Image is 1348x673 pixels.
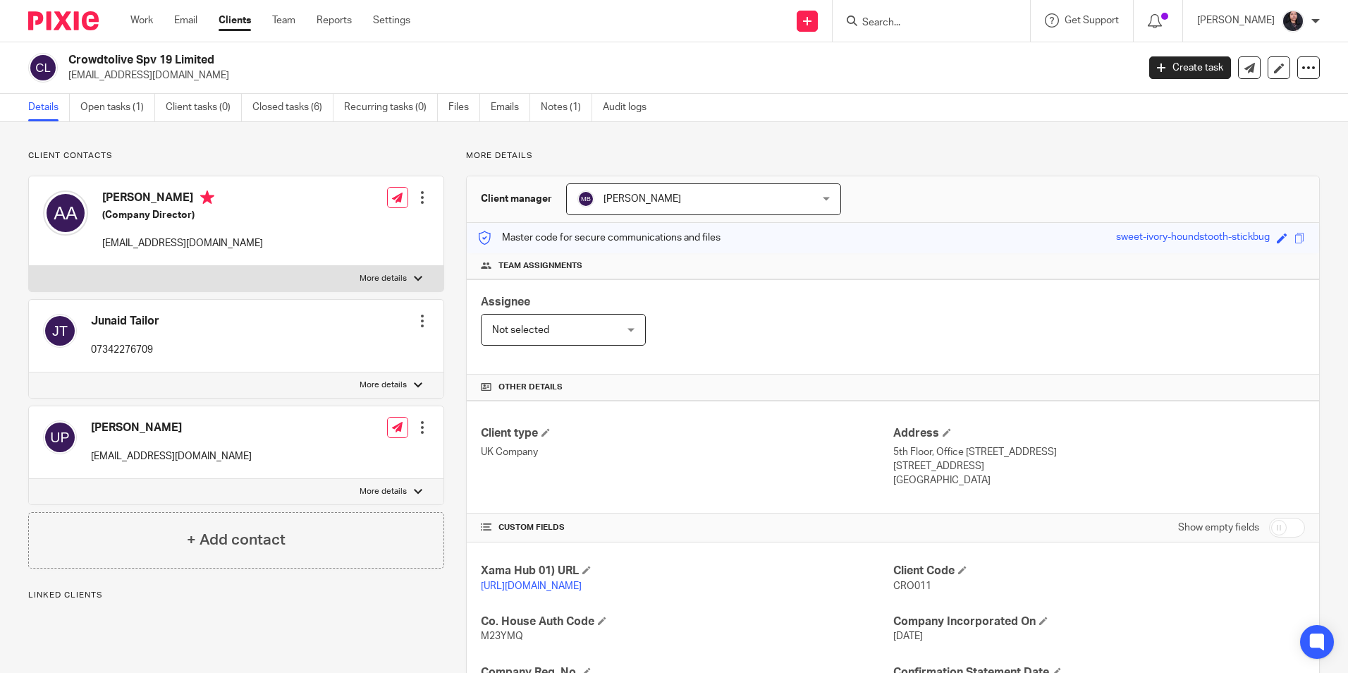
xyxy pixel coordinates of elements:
h4: Xama Hub 01) URL [481,564,893,578]
h4: Address [893,426,1305,441]
p: UK Company [481,445,893,459]
a: Files [448,94,480,121]
p: [EMAIL_ADDRESS][DOMAIN_NAME] [91,449,252,463]
p: 07342276709 [91,343,159,357]
span: [PERSON_NAME] [603,194,681,204]
h4: [PERSON_NAME] [91,420,252,435]
img: svg%3E [28,53,58,83]
a: Settings [373,13,410,28]
p: More details [360,380,407,391]
img: svg%3E [43,190,88,236]
span: Team assignments [498,260,582,272]
img: svg%3E [43,314,77,348]
p: Linked clients [28,590,444,601]
label: Show empty fields [1178,521,1259,535]
a: [URL][DOMAIN_NAME] [481,581,582,591]
a: Reports [317,13,352,28]
a: Closed tasks (6) [252,94,333,121]
a: Open tasks (1) [80,94,155,121]
a: Emails [491,94,530,121]
h4: Client type [481,426,893,441]
h4: Client Code [893,564,1305,578]
h3: Client manager [481,192,552,206]
h4: CUSTOM FIELDS [481,522,893,533]
p: More details [466,150,1320,162]
p: [PERSON_NAME] [1197,13,1275,28]
p: Master code for secure communications and files [477,231,721,245]
img: svg%3E [577,190,594,207]
a: Audit logs [603,94,657,121]
h2: Crowdtolive Spv 19 Limited [68,53,916,68]
a: Email [174,13,197,28]
p: [EMAIL_ADDRESS][DOMAIN_NAME] [68,68,1128,83]
img: Pixie [28,11,99,30]
div: sweet-ivory-houndstooth-stickbug [1116,230,1270,246]
a: Create task [1149,56,1231,79]
a: Clients [219,13,251,28]
h4: Co. House Auth Code [481,614,893,629]
p: [GEOGRAPHIC_DATA] [893,473,1305,487]
input: Search [861,17,988,30]
span: Not selected [492,325,549,335]
a: Recurring tasks (0) [344,94,438,121]
span: Other details [498,382,563,393]
h4: Junaid Tailor [91,314,159,329]
img: svg%3E [43,420,77,454]
p: More details [360,486,407,497]
a: Team [272,13,295,28]
p: Client contacts [28,150,444,162]
span: Assignee [481,296,530,308]
p: More details [360,273,407,284]
p: [STREET_ADDRESS] [893,459,1305,473]
a: Notes (1) [541,94,592,121]
p: 5th Floor, Office [STREET_ADDRESS] [893,445,1305,459]
a: Details [28,94,70,121]
span: [DATE] [893,631,923,641]
p: [EMAIL_ADDRESS][DOMAIN_NAME] [102,236,263,250]
a: Work [130,13,153,28]
img: MicrosoftTeams-image.jfif [1282,10,1304,32]
span: M23YMQ [481,631,523,641]
span: CRO011 [893,581,931,591]
h4: Company Incorporated On [893,614,1305,629]
h4: [PERSON_NAME] [102,190,263,208]
a: Client tasks (0) [166,94,242,121]
span: Get Support [1065,16,1119,25]
h5: (Company Director) [102,208,263,222]
i: Primary [200,190,214,205]
h4: + Add contact [187,529,286,551]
